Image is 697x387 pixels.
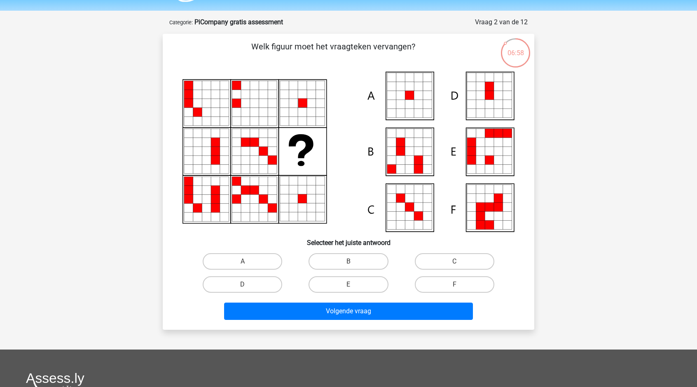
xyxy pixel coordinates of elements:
label: D [203,276,282,293]
small: Categorie: [169,19,193,26]
label: C [415,253,494,270]
label: B [309,253,388,270]
button: Volgende vraag [224,303,473,320]
strong: PiCompany gratis assessment [194,18,283,26]
label: E [309,276,388,293]
h6: Selecteer het juiste antwoord [176,232,521,247]
p: Welk figuur moet het vraagteken vervangen? [176,40,490,65]
label: A [203,253,282,270]
div: 06:58 [500,37,531,58]
div: Vraag 2 van de 12 [475,17,528,27]
label: F [415,276,494,293]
